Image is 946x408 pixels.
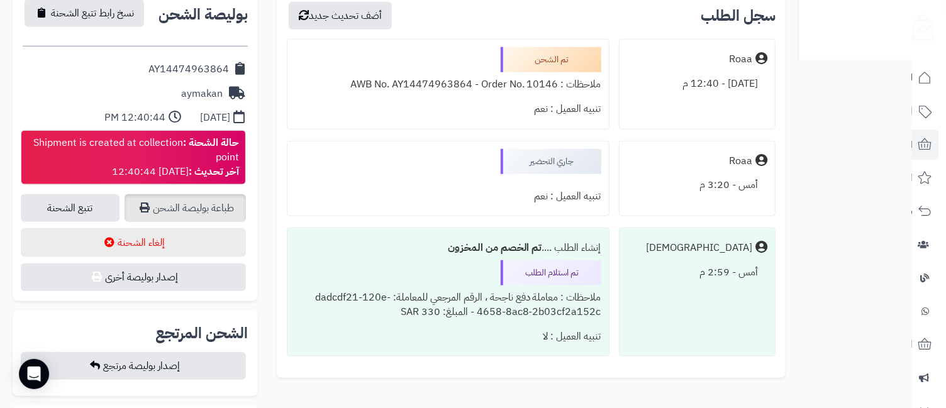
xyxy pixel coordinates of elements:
[21,194,120,222] a: تتبع الشحنة
[125,194,246,222] a: طباعة بوليصة الشحن
[904,9,934,41] img: logo
[295,184,601,209] div: تنبيه العميل : نعم
[183,135,239,150] strong: حالة الشحنة :
[51,6,134,21] span: نسخ رابط تتبع الشحنة
[104,111,165,125] div: 12:40:44 PM
[155,326,248,341] h2: الشحن المرتجع
[295,285,601,324] div: ملاحظات : معاملة دفع ناجحة ، الرقم المرجعي للمعاملة: dadcdf21-120e-4658-8ac8-2b03cf2a152c - المبل...
[448,240,542,255] b: تم الخصم من المخزون
[295,97,601,121] div: تنبيه العميل : نعم
[21,228,246,257] button: إلغاء الشحنة
[21,352,246,380] button: إصدار بوليصة مرتجع
[21,263,246,291] button: إصدار بوليصة أخرى
[501,47,601,72] div: تم الشحن
[701,8,776,23] h3: سجل الطلب
[627,72,767,96] div: [DATE] - 12:40 م
[295,236,601,260] div: إنشاء الطلب ....
[159,7,248,22] h2: بوليصة الشحن
[627,260,767,285] div: أمس - 2:59 م
[646,241,752,255] div: [DEMOGRAPHIC_DATA]
[181,87,223,101] div: aymakan
[729,154,752,168] div: Roaa
[295,324,601,349] div: تنبيه العميل : لا
[289,2,392,30] button: أضف تحديث جديد
[627,173,767,197] div: أمس - 3:20 م
[295,72,601,97] div: ملاحظات : AWB No. AY14474963864 - Order No. 10146
[729,52,752,67] div: Roaa
[28,136,239,179] div: Shipment is created at collection point [DATE] 12:40:44
[501,260,601,285] div: تم استلام الطلب
[200,111,230,125] div: [DATE]
[189,164,239,179] strong: آخر تحديث :
[19,359,49,389] div: Open Intercom Messenger
[501,149,601,174] div: جاري التحضير
[148,62,229,77] div: AY14474963864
